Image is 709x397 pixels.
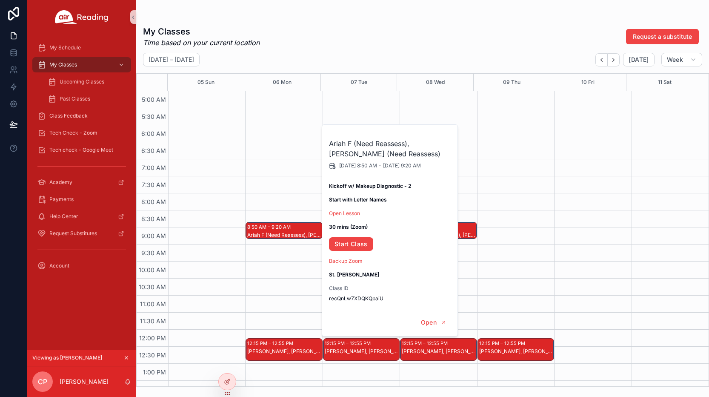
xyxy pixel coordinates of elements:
[139,198,168,205] span: 8:00 AM
[32,142,131,158] a: Tech check - Google Meet
[49,230,97,237] span: Request Substitutes
[608,53,620,66] button: Next
[27,34,136,285] div: scrollable content
[139,249,168,256] span: 9:30 AM
[197,74,214,91] button: 05 Sun
[32,175,131,190] a: Academy
[49,112,88,119] span: Class Feedback
[141,385,168,393] span: 1:30 PM
[246,222,322,239] div: 8:50 AM – 9:20 AMAriah F (Need Reassess), [PERSON_NAME] (Need Reassess)
[43,91,131,106] a: Past Classes
[32,209,131,224] a: Help Center
[329,258,363,264] a: Backup Zoom
[325,339,373,348] div: 12:15 PM – 12:55 PM
[32,125,131,141] a: Tech Check - Zoom
[246,339,322,360] div: 12:15 PM – 12:55 PM[PERSON_NAME], [PERSON_NAME]
[49,262,69,269] span: Account
[325,348,399,355] div: [PERSON_NAME], [PERSON_NAME]
[138,300,168,308] span: 11:00 AM
[137,283,168,291] span: 10:30 AM
[479,339,527,348] div: 12:15 PM – 12:55 PM
[329,224,368,230] strong: 30 mins (Zoom)
[49,44,81,51] span: My Schedule
[49,61,77,68] span: My Classes
[141,368,168,376] span: 1:00 PM
[140,113,168,120] span: 5:30 AM
[629,56,649,63] span: [DATE]
[32,108,131,124] a: Class Feedback
[143,37,260,48] em: Time based on your current location
[49,147,113,153] span: Tech check - Google Meet
[138,317,168,325] span: 11:30 AM
[351,74,367,91] button: 07 Tue
[273,74,292,91] div: 06 Mon
[60,95,90,102] span: Past Classes
[402,339,450,348] div: 12:15 PM – 12:55 PM
[43,74,131,89] a: Upcoming Classes
[140,96,168,103] span: 5:00 AM
[139,215,168,222] span: 8:30 AM
[329,196,387,203] strong: Start with Letter Names
[247,348,321,355] div: [PERSON_NAME], [PERSON_NAME]
[633,32,692,41] span: Request a substitute
[55,10,109,24] img: App logo
[32,40,131,55] a: My Schedule
[329,271,379,278] strong: St. [PERSON_NAME]
[49,213,78,220] span: Help Center
[140,164,168,171] span: 7:00 AM
[60,377,109,386] p: [PERSON_NAME]
[32,258,131,273] a: Account
[595,53,608,66] button: Back
[329,295,452,302] span: recQnLw7XDQKQpaiU
[32,226,131,241] a: Request Substitutes
[32,354,102,361] span: Viewing as [PERSON_NAME]
[247,232,321,239] div: Ariah F (Need Reassess), [PERSON_NAME] (Need Reassess)
[49,179,72,186] span: Academy
[137,351,168,359] span: 12:30 PM
[503,74,520,91] button: 09 Thu
[581,74,595,91] button: 10 Fri
[626,29,699,44] button: Request a substitute
[60,78,104,85] span: Upcoming Classes
[415,316,452,330] button: Open
[137,266,168,273] span: 10:00 AM
[479,348,553,355] div: [PERSON_NAME], [PERSON_NAME]
[402,348,476,355] div: [PERSON_NAME], [PERSON_NAME]
[661,53,702,66] button: Week
[383,162,421,169] span: [DATE] 9:20 AM
[329,210,360,216] a: Open Lesson
[329,237,373,251] a: Start Class
[139,147,168,154] span: 6:30 AM
[400,339,476,360] div: 12:15 PM – 12:55 PM[PERSON_NAME], [PERSON_NAME]
[667,56,683,63] span: Week
[323,339,399,360] div: 12:15 PM – 12:55 PM[PERSON_NAME], [PERSON_NAME]
[143,26,260,37] h1: My Classes
[32,192,131,207] a: Payments
[247,339,295,348] div: 12:15 PM – 12:55 PM
[421,319,437,326] span: Open
[49,129,97,136] span: Tech Check - Zoom
[329,183,411,189] strong: Kickoff w/ Makeup Diagnostic - 2
[140,181,168,188] span: 7:30 AM
[149,55,194,64] h2: [DATE] – [DATE]
[623,53,654,66] button: [DATE]
[329,138,452,159] h2: Ariah F (Need Reassess), [PERSON_NAME] (Need Reassess)
[137,334,168,342] span: 12:00 PM
[478,339,554,360] div: 12:15 PM – 12:55 PM[PERSON_NAME], [PERSON_NAME]
[38,377,47,387] span: CP
[329,285,452,292] span: Class ID
[426,74,445,91] button: 08 Wed
[339,162,377,169] span: [DATE] 8:50 AM
[658,74,672,91] button: 11 Sat
[247,223,293,231] div: 8:50 AM – 9:20 AM
[139,232,168,239] span: 9:00 AM
[49,196,74,203] span: Payments
[379,162,381,169] span: -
